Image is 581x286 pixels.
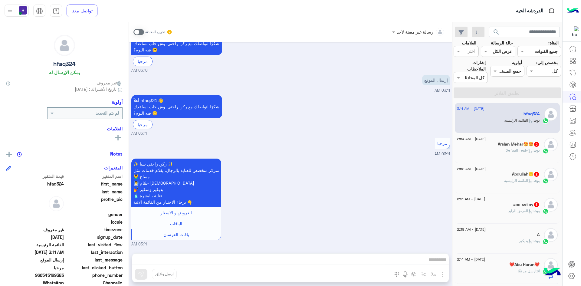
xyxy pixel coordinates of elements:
[548,7,555,15] img: tab
[97,80,123,86] span: غير معروف
[457,196,485,202] span: [DATE] - 2:51 AM
[6,272,64,278] span: 966545129383
[457,166,486,172] span: [DATE] - 2:52 AM
[65,173,123,179] span: اسم المتغير
[536,59,559,66] label: مخصص إلى:
[457,106,484,111] span: [DATE] - 3:11 AM
[110,151,123,156] h6: Notes
[6,242,64,248] span: القائمة الرئيسية
[65,265,123,271] span: last_clicked_button
[50,5,62,17] a: tab
[131,242,147,247] span: 03:11 AM
[75,86,117,92] span: تاريخ الأشتراك : [DATE]
[36,8,43,15] img: tab
[170,221,182,226] span: الباقات
[504,118,533,123] span: : القائمة الرئيسية
[543,178,549,184] img: WhatsApp
[65,249,123,255] span: last_interaction
[533,209,540,213] span: بوت
[6,219,64,225] span: null
[509,262,540,267] h5: ❤️Abu Harun❤️
[518,269,537,273] span: أرسل مرفقًا
[454,87,561,98] button: تطبيق الفلاتر
[512,172,540,177] h5: Abdullah☺️
[435,88,450,93] span: 03:11 AM
[512,59,522,66] label: أولوية
[6,152,12,157] img: add
[53,61,75,67] h5: hfaq324
[131,159,221,207] p: 12/8/2025, 3:11 AM
[65,211,123,218] span: gender
[65,257,123,263] span: last_message
[544,138,558,151] img: defaultAdmin.png
[49,70,80,75] h6: يمكن الإرسال له
[67,5,97,17] a: تواصل معنا
[6,211,64,218] span: null
[533,238,540,243] span: بوت
[489,27,504,40] button: search
[131,32,222,55] p: 12/8/2025, 3:10 AM
[133,120,153,129] div: مرحبا
[19,6,27,15] img: userImage
[534,202,539,207] span: 6
[6,126,123,131] h6: العلامات
[544,198,558,212] img: defaultAdmin.png
[543,148,549,154] img: WhatsApp
[491,40,513,46] label: حالة الرسالة
[6,257,64,263] span: إرسال الموقع
[462,40,476,46] label: العلامات
[504,178,533,183] span: : القائمة الرئيسية
[145,30,165,35] small: تحويل المحادثة
[131,131,147,136] span: 03:11 AM
[548,40,559,46] label: القناة:
[544,228,558,242] img: defaultAdmin.png
[457,257,485,262] span: [DATE] - 2:14 AM
[544,168,558,181] img: defaultAdmin.png
[567,5,579,17] img: Logo
[543,208,549,214] img: WhatsApp
[498,142,540,147] h5: Arslan Mehar🤩🤩
[112,99,123,105] h6: أولوية
[537,232,540,237] h5: A
[542,262,563,283] img: hulul-logo.png
[131,68,148,74] span: 03:10 AM
[533,178,540,183] span: بوت
[6,181,64,187] span: hfaq324
[6,265,64,271] span: مرحبا
[6,249,64,255] span: 2025-08-12T00:11:50.73Z
[537,269,540,273] span: انت
[163,232,189,237] span: باقات العرسان
[65,234,123,240] span: signup_date
[65,181,123,187] span: first_name
[437,141,447,146] span: مرحبا
[65,196,123,210] span: profile_pic
[543,118,549,124] img: WhatsApp
[65,226,123,233] span: timezone
[457,136,486,142] span: [DATE] - 2:54 AM
[6,234,64,240] span: 2025-08-12T00:04:32.186Z
[133,57,153,66] div: مرحبا
[454,59,486,72] label: إشارات الملاحظات
[544,107,558,121] img: defaultAdmin.png
[544,258,558,272] img: defaultAdmin.png
[506,148,533,153] span: : Default reply
[516,7,543,15] p: الدردشة الحية
[160,210,192,215] span: العروض و الاسعار
[17,152,22,157] img: notes
[508,209,533,213] span: : العرض الرابع
[65,242,123,248] span: last_visited_flow
[524,111,540,117] h5: hfaq324
[152,269,177,279] button: ارسل واغلق
[65,280,123,286] span: ChannelId
[6,226,64,233] span: غير معروف
[422,75,450,85] p: 12/8/2025, 3:11 AM
[519,238,533,243] span: : بديكير
[53,8,60,15] img: tab
[65,189,123,195] span: last_name
[104,165,123,170] h6: المتغيرات
[6,7,14,15] img: profile
[533,148,540,153] span: بوت
[54,35,75,56] img: defaultAdmin.png
[468,48,476,56] div: اختر
[534,142,539,147] span: 5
